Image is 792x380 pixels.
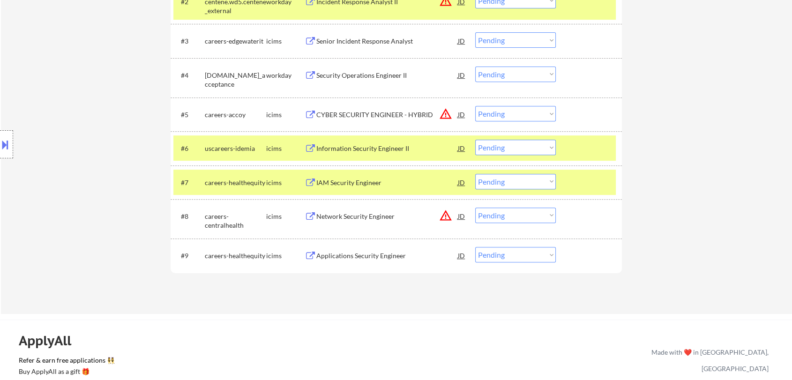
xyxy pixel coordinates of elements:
div: Network Security Engineer [316,212,458,221]
div: Senior Incident Response Analyst [316,37,458,46]
div: ApplyAll [19,333,82,349]
div: #4 [181,71,197,80]
div: Buy ApplyAll as a gift 🎁 [19,368,112,375]
div: workday [266,71,305,80]
div: CYBER SECURITY ENGINEER - HYBRID [316,110,458,119]
div: icims [266,110,305,119]
div: JD [457,174,466,191]
div: JD [457,140,466,156]
div: uscareers-idemia [205,144,266,153]
div: Applications Security Engineer [316,251,458,261]
div: JD [457,208,466,224]
div: #5 [181,110,197,119]
div: [DOMAIN_NAME]_acceptance [205,71,266,89]
div: JD [457,32,466,49]
a: Refer & earn free applications 👯‍♀️ [19,357,456,367]
div: #8 [181,212,197,221]
div: icims [266,144,305,153]
div: IAM Security Engineer [316,178,458,187]
button: warning_amber [439,209,452,222]
div: #9 [181,251,197,261]
div: #7 [181,178,197,187]
div: careers-edgewaterit [205,37,266,46]
button: warning_amber [439,107,452,120]
div: icims [266,37,305,46]
div: JD [457,106,466,123]
div: #3 [181,37,197,46]
div: #6 [181,144,197,153]
div: icims [266,212,305,221]
div: Made with ❤️ in [GEOGRAPHIC_DATA], [GEOGRAPHIC_DATA] [648,344,769,377]
div: icims [266,251,305,261]
div: careers-healthequity [205,251,266,261]
div: careers-centralhealth [205,212,266,230]
div: Security Operations Engineer II [316,71,458,80]
div: icims [266,178,305,187]
a: Buy ApplyAll as a gift 🎁 [19,367,112,379]
div: JD [457,247,466,264]
div: careers-healthequity [205,178,266,187]
div: Information Security Engineer II [316,144,458,153]
div: JD [457,67,466,83]
div: careers-accoy [205,110,266,119]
